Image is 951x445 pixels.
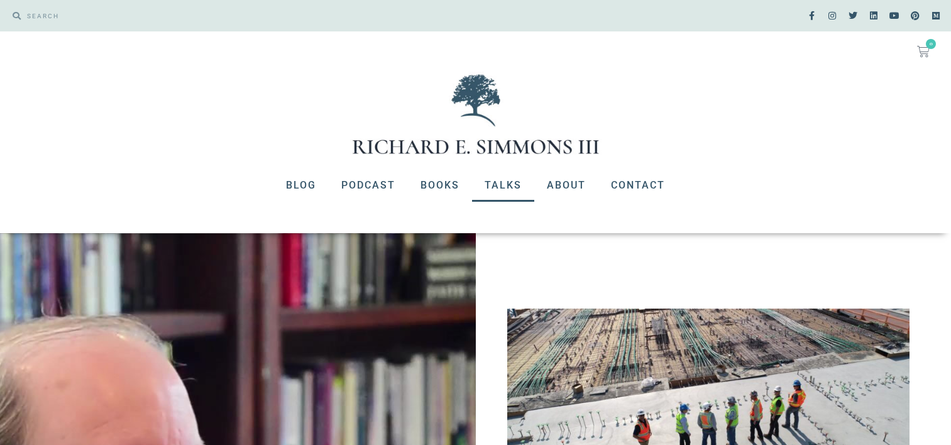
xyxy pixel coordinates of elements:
[902,38,945,65] a: 0
[21,6,470,25] input: SEARCH
[472,169,534,202] a: Talks
[273,169,329,202] a: Blog
[408,169,472,202] a: Books
[598,169,678,202] a: Contact
[926,39,936,49] span: 0
[534,169,598,202] a: About
[329,169,408,202] a: Podcast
